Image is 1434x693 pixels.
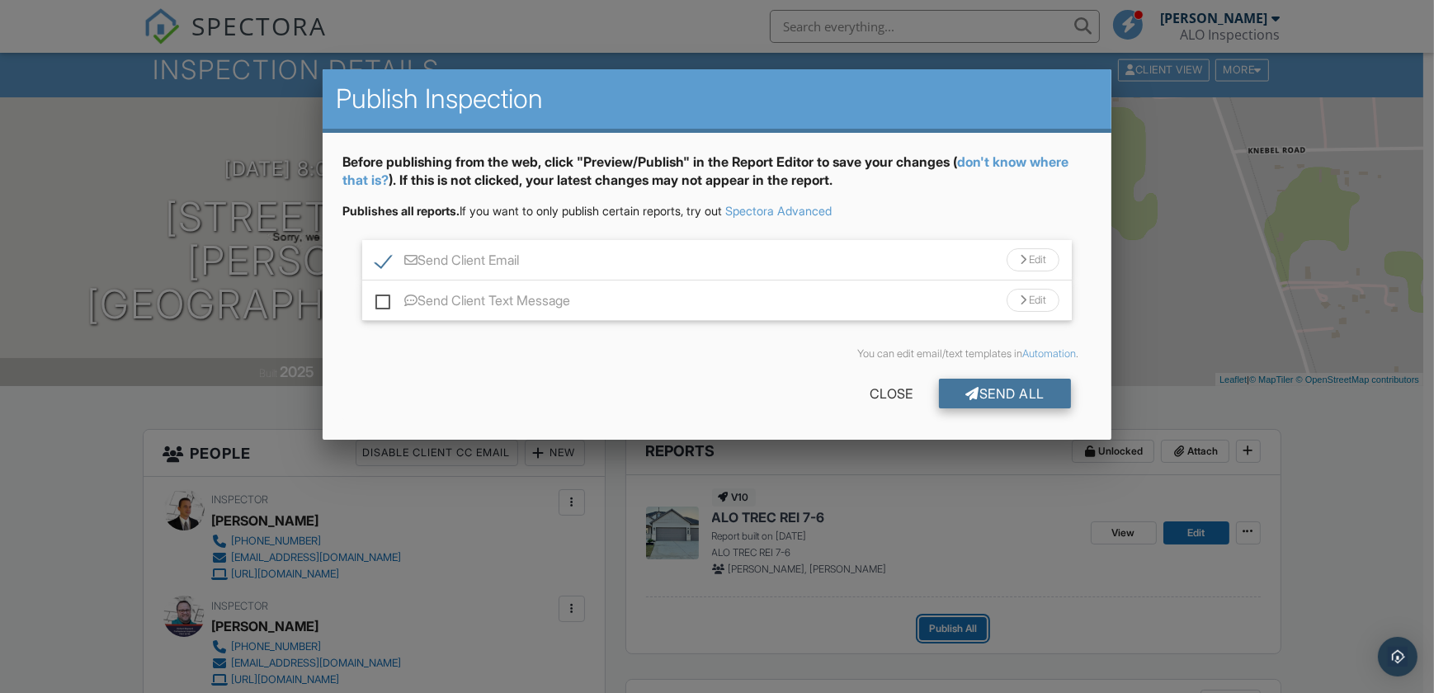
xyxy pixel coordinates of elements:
label: Send Client Text Message [375,293,570,313]
a: Automation [1022,347,1076,360]
div: Close [843,379,939,408]
label: Send Client Email [375,252,519,273]
div: Before publishing from the web, click "Preview/Publish" in the Report Editor to save your changes... [342,153,1092,203]
div: Edit [1007,248,1059,271]
strong: Publishes all reports. [342,204,460,218]
span: If you want to only publish certain reports, try out [342,204,722,218]
div: Edit [1007,289,1059,312]
a: Spectora Advanced [725,204,832,218]
div: Send All [939,379,1071,408]
h2: Publish Inspection [336,82,1098,115]
div: You can edit email/text templates in . [356,347,1078,361]
div: Open Intercom Messenger [1378,637,1417,676]
a: don't know where that is? [342,153,1068,188]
